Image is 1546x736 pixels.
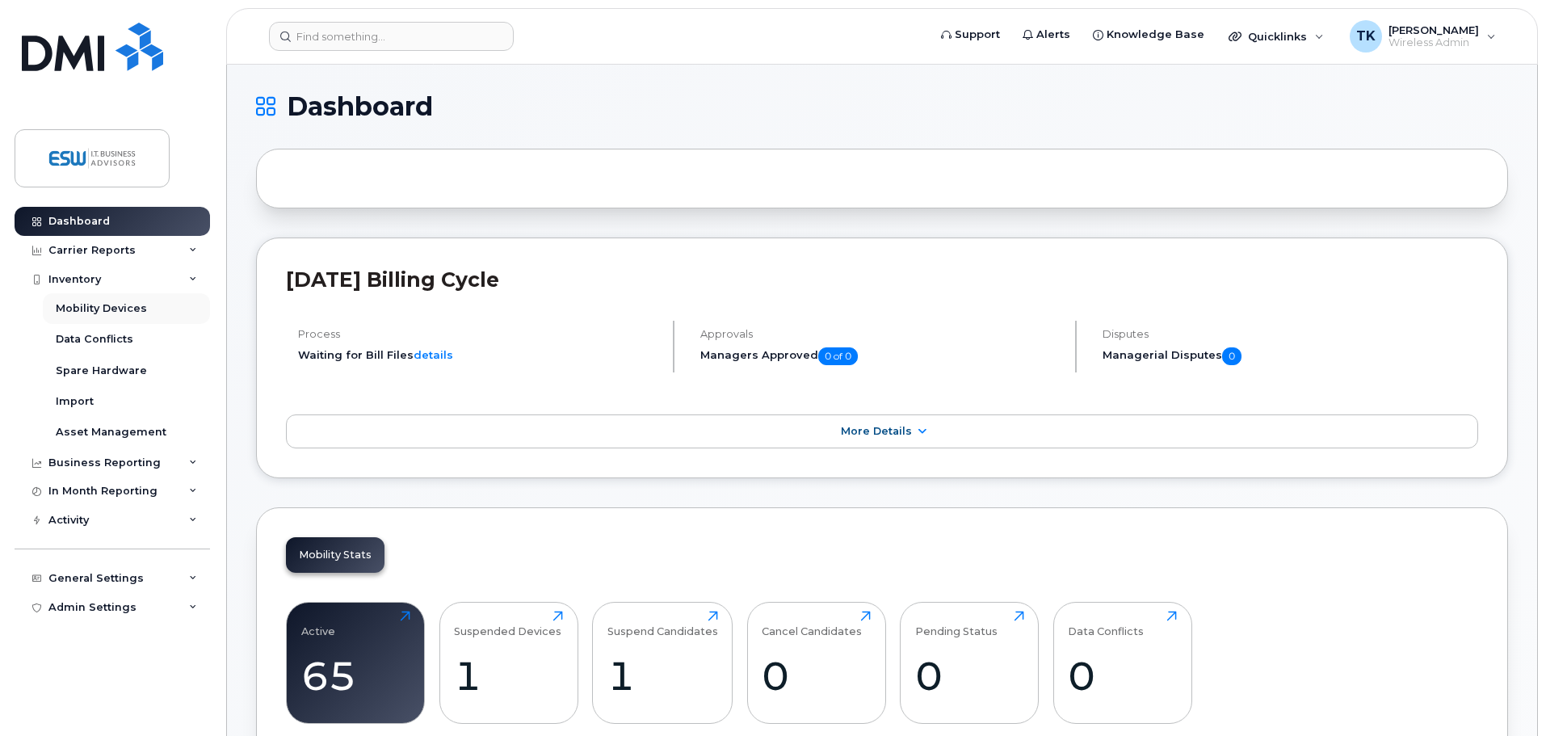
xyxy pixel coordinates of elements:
div: 0 [1068,652,1177,700]
a: Active65 [301,611,410,714]
a: Suspended Devices1 [454,611,563,714]
div: Pending Status [915,611,998,637]
div: 1 [454,652,563,700]
a: Cancel Candidates0 [762,611,871,714]
a: Suspend Candidates1 [607,611,718,714]
span: More Details [841,425,912,437]
h5: Managers Approved [700,347,1061,365]
a: Data Conflicts0 [1068,611,1177,714]
div: 0 [915,652,1024,700]
div: Suspended Devices [454,611,561,637]
span: Dashboard [287,95,433,119]
a: details [414,348,453,361]
h4: Approvals [700,328,1061,340]
div: 65 [301,652,410,700]
h4: Process [298,328,659,340]
span: 0 of 0 [818,347,858,365]
li: Waiting for Bill Files [298,347,659,363]
div: Cancel Candidates [762,611,862,637]
div: 0 [762,652,871,700]
div: 1 [607,652,718,700]
h4: Disputes [1103,328,1478,340]
div: Suspend Candidates [607,611,718,637]
a: Pending Status0 [915,611,1024,714]
span: 0 [1222,347,1241,365]
h2: [DATE] Billing Cycle [286,267,1478,292]
div: Data Conflicts [1068,611,1144,637]
h5: Managerial Disputes [1103,347,1478,365]
div: Active [301,611,335,637]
